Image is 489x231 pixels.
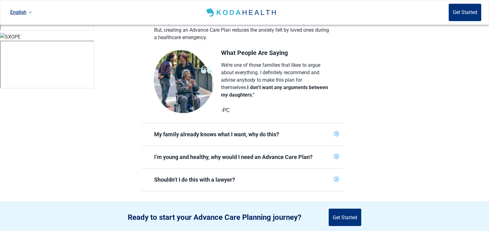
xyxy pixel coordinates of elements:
div: Shouldn’t I do this with a lawyer? [154,176,331,183]
span: down [29,11,32,14]
div: I’m young and healthy, why would I need an Advance Care Plan? [154,153,331,161]
img: test [154,50,214,113]
a: Current language: English [8,7,34,17]
button: Get Started [449,4,481,21]
div: I’m young and healthy, why would I need an Advance Care Plan? [141,146,344,168]
div: My family already knows what I want, why do this? [141,123,344,146]
div: Ready to start your Advance Care Planning journey? [128,213,301,222]
div: We’re one of those families that likes to argue about everything. I definitely recommend and advi... [221,61,329,99]
div: Making serious healthcare decisions for a loved one can be extremely stressful. But, creating an ... [154,19,329,44]
div: What People Are Saying [221,49,329,57]
span: plus-circle [334,131,339,136]
button: Get Started [329,209,361,226]
div: Shouldn’t I do this with a lawyer? [141,169,344,191]
div: My family already knows what I want, why do this? [154,131,331,138]
img: Koda Health [205,7,278,17]
span: I don’t want any arguments between my daughters." [221,84,328,98]
span: plus-circle [334,154,339,159]
span: plus-circle [334,177,339,182]
div: -PC [221,106,329,114]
